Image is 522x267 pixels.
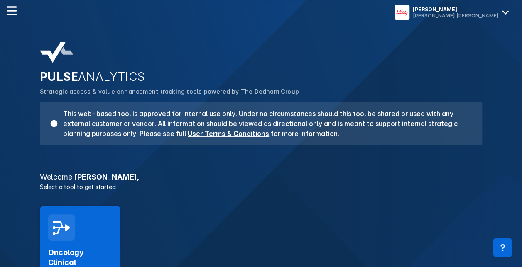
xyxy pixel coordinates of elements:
div: Contact Support [493,238,512,257]
div: [PERSON_NAME] [413,6,499,12]
img: pulse-analytics-logo [40,42,73,63]
h3: This web-based tool is approved for internal use only. Under no circumstances should this tool be... [58,109,472,138]
p: Select a tool to get started: [35,182,487,191]
img: menu--horizontal.svg [7,6,17,16]
h3: [PERSON_NAME] , [35,173,487,181]
div: [PERSON_NAME] [PERSON_NAME] [413,12,499,19]
span: ANALYTICS [78,70,145,84]
span: Welcome [40,172,72,181]
p: Strategic access & value enhancement tracking tools powered by The Dedham Group [40,87,482,96]
img: menu button [396,7,408,18]
h2: PULSE [40,70,482,84]
a: User Terms & Conditions [188,129,269,138]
